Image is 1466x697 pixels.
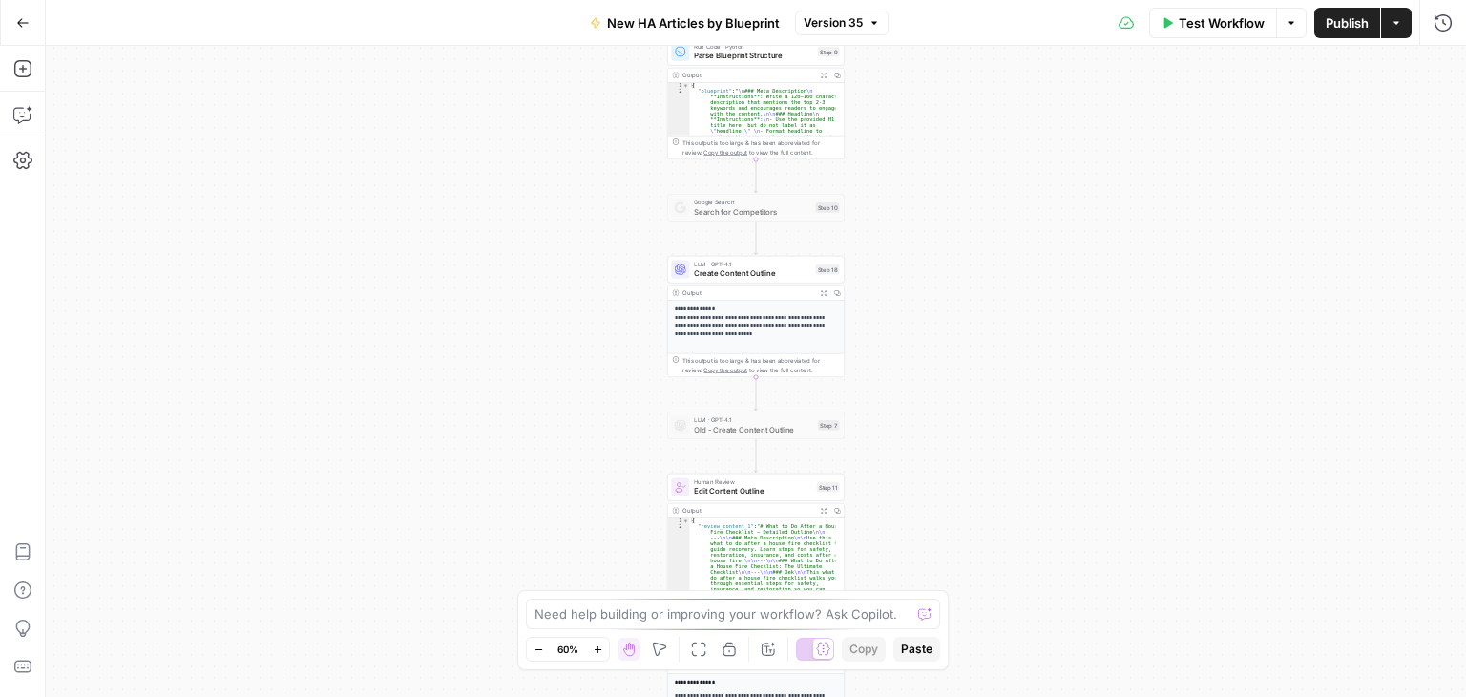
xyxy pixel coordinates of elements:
div: Output [682,288,813,298]
span: Google Search [694,198,810,207]
div: This output is too large & has been abbreviated for review. to view the full content. [682,356,839,374]
span: New HA Articles by Blueprint [607,13,780,32]
div: Step 10 [815,202,839,213]
span: Copy [849,641,878,658]
span: Publish [1326,13,1369,32]
div: 1 [668,83,690,89]
g: Edge from step_18 to step_7 [754,377,758,411]
span: Copy the output [703,149,747,156]
g: Edge from step_9 to step_10 [754,159,758,193]
span: LLM · GPT-4.1 [694,260,810,269]
span: Old - Create Content Outline [694,424,813,435]
div: Step 18 [815,264,839,275]
span: Run Code · Python [694,42,813,52]
button: Test Workflow [1149,8,1276,38]
div: Output [682,662,813,671]
div: Step 7 [818,420,840,431]
div: Run Code · PythonParse Blueprint StructureStep 9Output{ "blueprint":"\n### Meta Description\n **I... [667,38,845,159]
div: 1 [668,518,690,524]
div: This output is too large & has been abbreviated for review. to view the full content. [682,138,839,157]
div: Output [682,506,813,516]
div: Step 11 [817,482,840,493]
span: Version 35 [804,14,863,32]
span: Search for Competitors [694,206,810,218]
div: Step 9 [818,47,840,57]
div: Human ReviewEdit Content OutlineStep 11Output{ "review_content_1":"# What to Do After a House Fir... [667,474,845,595]
span: Toggle code folding, rows 1 through 3 [682,83,689,89]
span: Create Content Outline [694,267,810,279]
span: 60% [557,642,578,657]
div: Google SearchSearch for CompetitorsStep 10 [667,194,845,222]
span: Copy the output [703,367,747,373]
button: Copy [842,637,886,662]
div: Output [682,71,813,80]
div: LLM · GPT-4.1Old - Create Content OutlineStep 7 [667,412,845,439]
span: LLM · GPT-4.1 [694,415,813,425]
span: Toggle code folding, rows 1 through 3 [682,518,689,524]
span: Human Review [694,477,812,487]
span: Test Workflow [1179,13,1265,32]
button: Paste [893,637,940,662]
span: Parse Blueprint Structure [694,50,813,61]
button: Publish [1314,8,1380,38]
span: Edit Content Outline [694,485,812,496]
g: Edge from step_10 to step_18 [754,222,758,255]
button: New HA Articles by Blueprint [578,8,791,38]
button: Version 35 [795,11,889,35]
span: Paste [901,641,932,658]
g: Edge from step_7 to step_11 [754,439,758,473]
